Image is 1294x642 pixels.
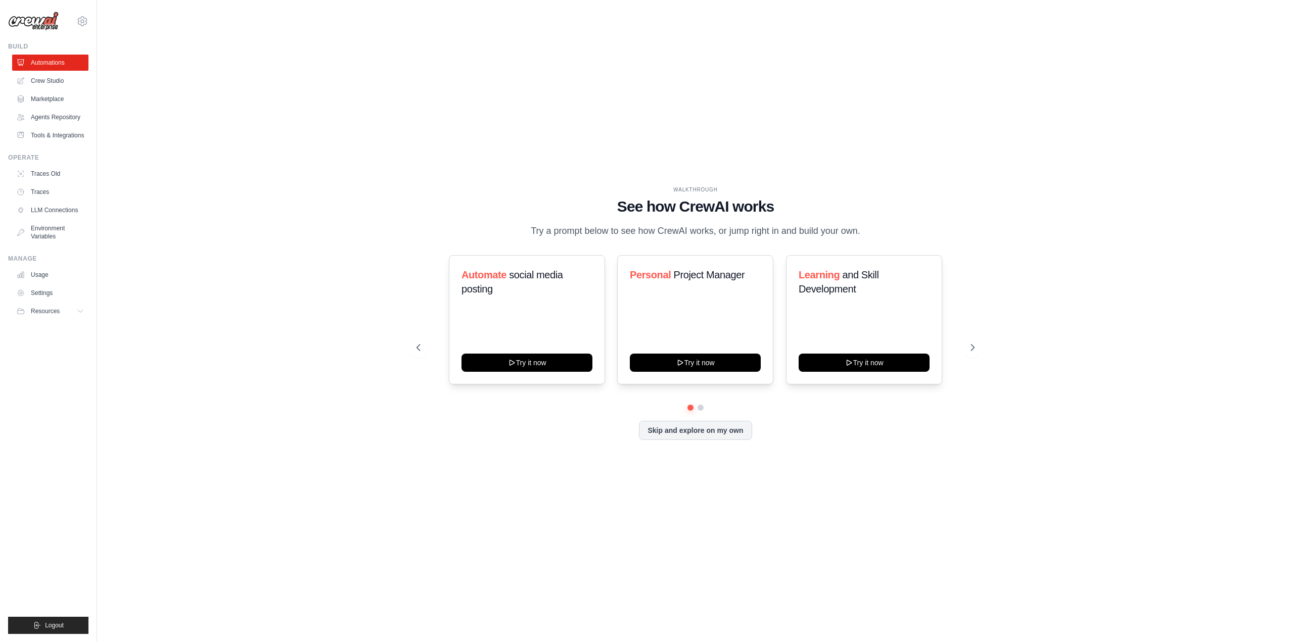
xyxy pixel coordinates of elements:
div: WALKTHROUGH [417,186,975,193]
a: Traces Old [12,166,88,182]
button: Resources [12,303,88,319]
button: Logout [8,617,88,634]
span: Project Manager [674,269,745,280]
div: Operate [8,154,88,162]
img: Logo [8,12,59,31]
a: LLM Connections [12,202,88,218]
a: Agents Repository [12,109,88,125]
span: Logout [45,621,64,629]
a: Environment Variables [12,220,88,244]
a: Usage [12,267,88,283]
h1: See how CrewAI works [417,197,975,216]
button: Try it now [630,354,761,372]
a: Automations [12,55,88,71]
span: and Skill Development [799,269,879,294]
span: Personal [630,269,671,280]
div: Build [8,42,88,51]
span: social media posting [461,269,563,294]
button: Skip and explore on my own [639,421,752,440]
a: Traces [12,184,88,200]
span: Automate [461,269,506,280]
p: Try a prompt below to see how CrewAI works, or jump right in and build your own. [526,224,865,238]
button: Try it now [461,354,592,372]
span: Learning [799,269,840,280]
a: Marketplace [12,91,88,107]
span: Resources [31,307,60,315]
a: Settings [12,285,88,301]
a: Tools & Integrations [12,127,88,143]
button: Try it now [799,354,930,372]
div: Manage [8,255,88,263]
a: Crew Studio [12,73,88,89]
